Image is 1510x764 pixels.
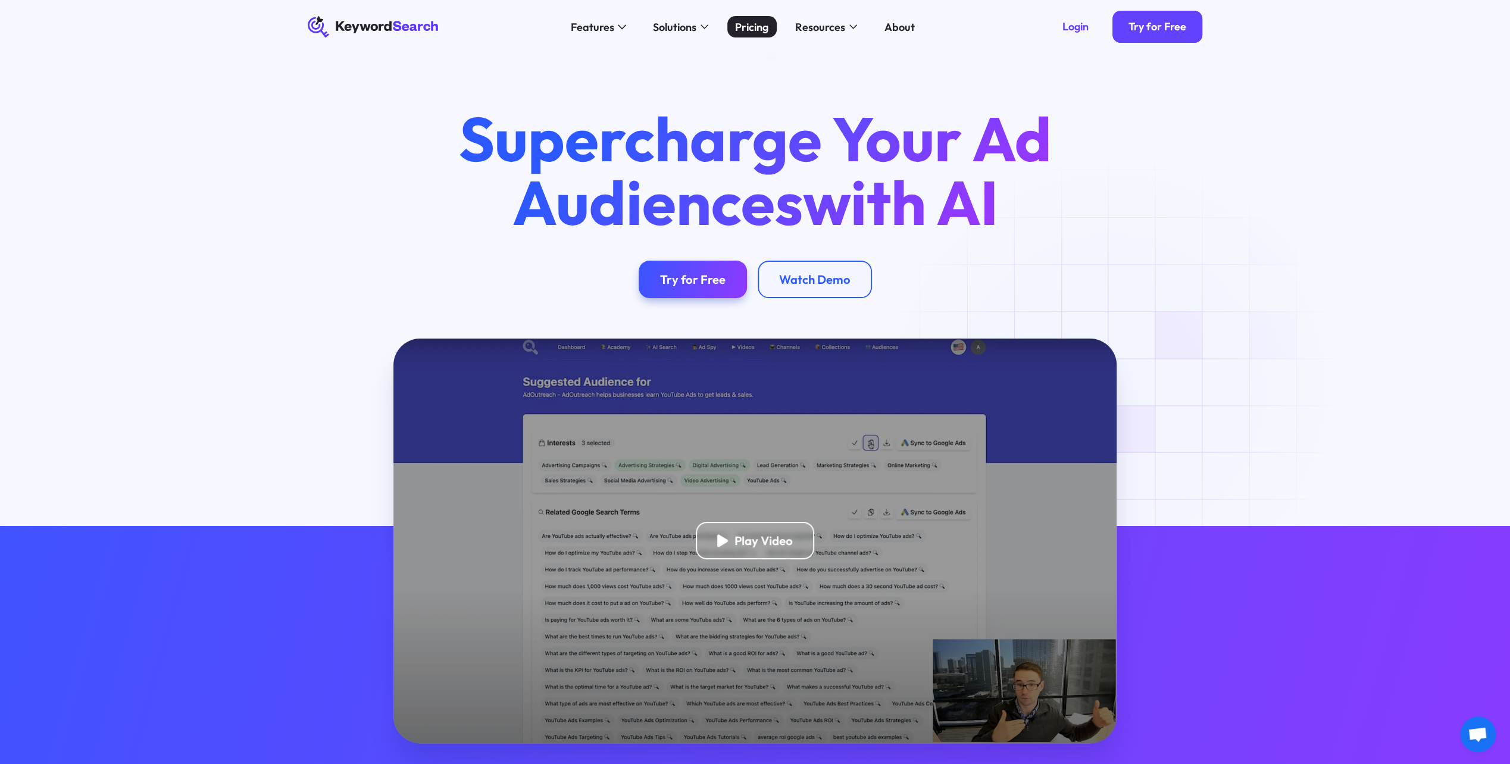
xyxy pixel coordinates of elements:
a: Try for Free [1112,11,1202,43]
a: Login [1046,11,1105,43]
a: Try for Free [639,261,747,298]
div: Login [1062,20,1089,34]
div: Pricing [735,19,768,35]
div: Try for Free [660,272,726,287]
div: Watch Demo [779,272,851,287]
div: Play Video [734,533,793,548]
div: About [884,19,914,35]
a: Open chat [1460,716,1496,752]
span: with AI [803,163,998,241]
div: Features [571,19,614,35]
div: Solutions [653,19,696,35]
h1: Supercharge Your Ad Audiences [434,107,1077,234]
a: Pricing [727,16,777,37]
a: open lightbox [393,339,1117,743]
a: About [876,16,923,37]
div: Resources [795,19,845,35]
div: Try for Free [1128,20,1186,34]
